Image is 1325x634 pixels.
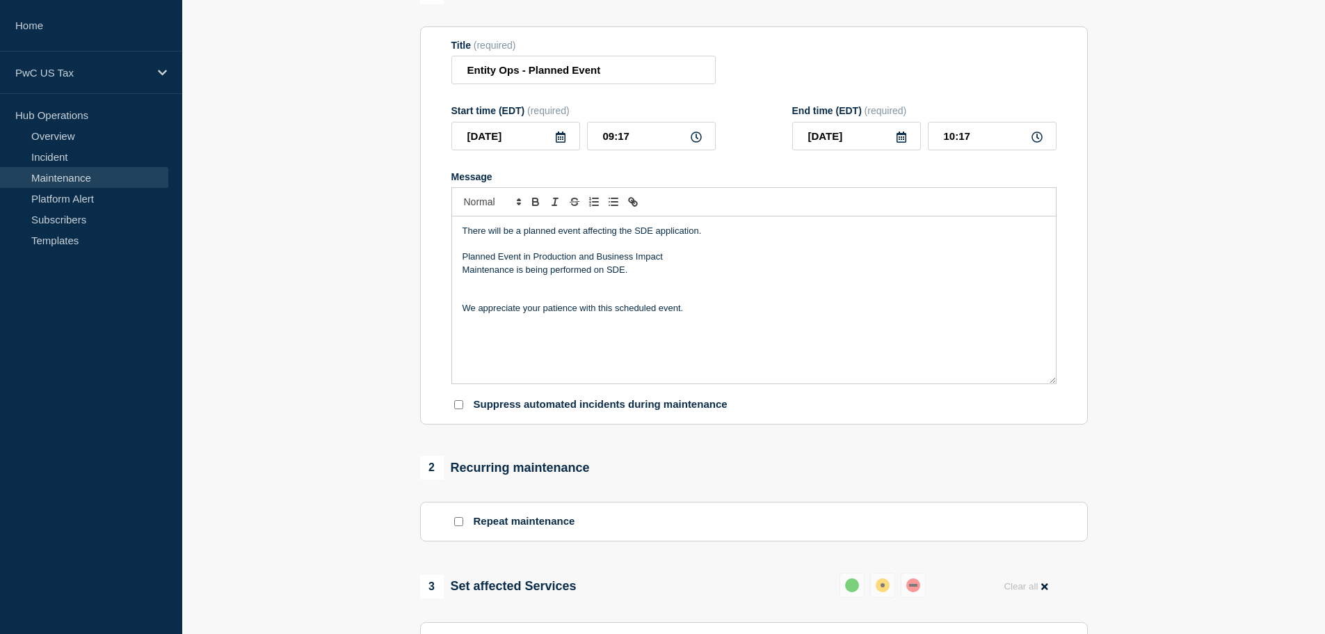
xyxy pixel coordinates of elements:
span: (required) [527,105,570,116]
button: Toggle bold text [526,193,545,210]
button: Toggle bulleted list [604,193,623,210]
div: Message [452,216,1056,383]
span: 2 [420,456,444,480]
div: up [845,578,859,592]
span: (required) [865,105,907,116]
input: Title [451,56,716,84]
input: HH:MM [587,122,716,150]
input: Suppress automated incidents during maintenance [454,400,463,409]
p: We appreciate your patience with this scheduled event. [463,302,1045,315]
span: (required) [474,40,516,51]
p: There will be a planned event affecting the SDE application. [463,225,1045,237]
div: down [906,578,920,592]
p: Maintenance is being performed on SDE. [463,264,1045,276]
button: Toggle strikethrough text [565,193,584,210]
div: End time (EDT) [792,105,1057,116]
input: HH:MM [928,122,1057,150]
p: Planned Event in Production and Business Impact [463,251,1045,263]
div: Recurring maintenance [420,456,590,480]
p: Repeat maintenance [474,515,575,528]
button: down [901,573,926,598]
div: Set affected Services [420,575,577,599]
input: YYYY-MM-DD [451,122,580,150]
div: Start time (EDT) [451,105,716,116]
input: Repeat maintenance [454,517,463,526]
div: affected [876,578,890,592]
button: up [840,573,865,598]
button: affected [870,573,895,598]
button: Toggle ordered list [584,193,604,210]
span: 3 [420,575,444,599]
div: Title [451,40,716,51]
button: Clear all [995,573,1056,600]
span: Font size [458,193,526,210]
button: Toggle italic text [545,193,565,210]
p: PwC US Tax [15,67,149,79]
button: Toggle link [623,193,643,210]
div: Message [451,171,1057,182]
input: YYYY-MM-DD [792,122,921,150]
p: Suppress automated incidents during maintenance [474,398,728,411]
